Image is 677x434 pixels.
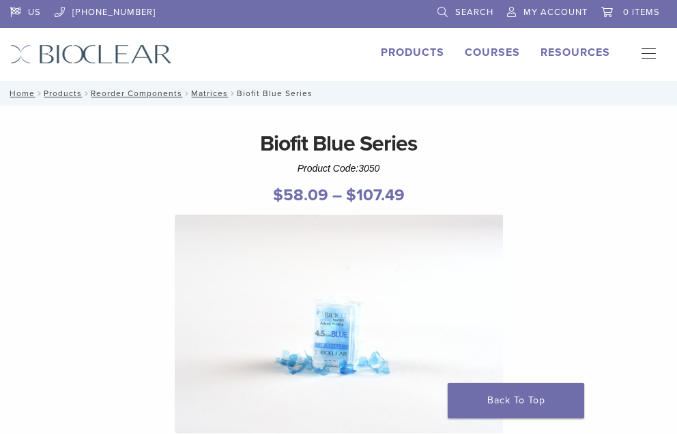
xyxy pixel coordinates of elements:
[332,185,342,205] span: –
[82,90,91,97] span: /
[273,185,328,205] bdi: 58.09
[44,89,82,98] a: Products
[228,90,237,97] span: /
[465,46,520,59] a: Courses
[182,90,191,97] span: /
[5,89,35,98] a: Home
[381,46,444,59] a: Products
[523,7,588,18] span: My Account
[346,185,405,205] bdi: 107.49
[455,7,493,18] span: Search
[358,163,379,174] span: 3050
[273,185,283,205] span: $
[175,215,503,433] img: Posterior Biofit BLUE Series Matrices-2
[10,44,172,64] img: Bioclear
[35,90,44,97] span: /
[346,185,356,205] span: $
[448,383,584,418] a: Back To Top
[623,7,660,18] span: 0 items
[91,89,182,98] a: Reorder Components
[541,46,610,59] a: Resources
[10,127,667,160] h1: Biofit Blue Series
[191,89,228,98] a: Matrices
[298,163,380,174] span: Product Code:
[631,44,667,65] nav: Primary Navigation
